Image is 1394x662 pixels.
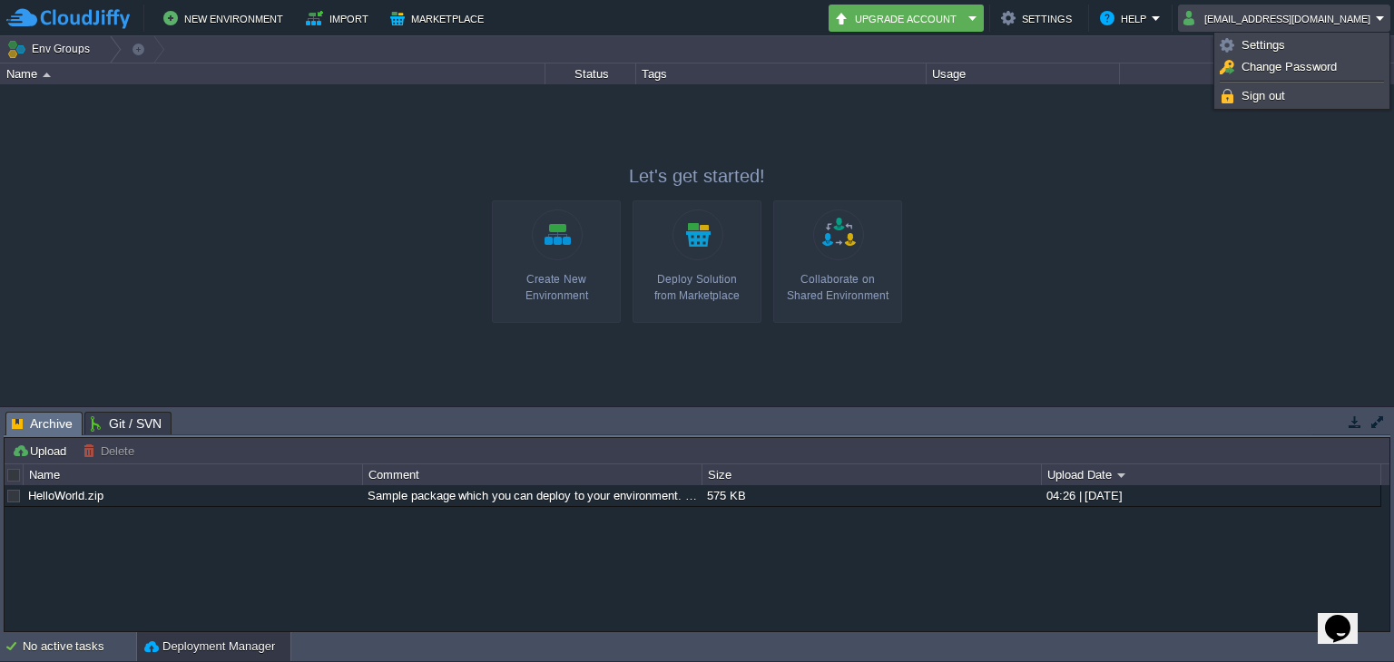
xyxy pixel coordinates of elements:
[702,485,1040,506] div: 575 KB
[1242,60,1337,73] span: Change Password
[779,271,897,304] div: Collaborate on Shared Environment
[43,73,51,77] img: AMDAwAAAACH5BAEAAAAALAAAAAABAAEAAAICRAEAOw==
[834,7,963,29] button: Upgrade Account
[1043,464,1380,485] div: Upload Date
[703,464,1041,485] div: Size
[306,7,374,29] button: Import
[1242,38,1285,52] span: Settings
[1217,57,1387,77] a: Change Password
[28,489,103,502] a: HelloWorld.zip
[633,200,761,323] a: Deploy Solutionfrom Marketplace
[1183,7,1376,29] button: [EMAIL_ADDRESS][DOMAIN_NAME]
[637,63,926,84] div: Tags
[1042,485,1379,506] div: 04:26 | [DATE]
[1001,7,1077,29] button: Settings
[390,7,489,29] button: Marketplace
[364,464,702,485] div: Comment
[2,63,545,84] div: Name
[492,163,902,189] p: Let's get started!
[6,7,130,30] img: CloudJiffy
[12,443,72,459] button: Upload
[638,271,756,304] div: Deploy Solution from Marketplace
[497,271,615,304] div: Create New Environment
[25,464,362,485] div: Name
[773,200,902,323] a: Collaborate onShared Environment
[12,413,73,435] span: Archive
[1217,35,1387,55] a: Settings
[144,638,275,656] button: Deployment Manager
[1242,89,1285,102] span: Sign out
[492,200,621,323] a: Create New Environment
[6,36,96,62] button: Env Groups
[1318,589,1376,644] iframe: chat widget
[1100,7,1152,29] button: Help
[83,443,140,459] button: Delete
[91,413,162,434] span: Git / SVN
[546,63,635,84] div: Status
[1217,86,1387,106] a: Sign out
[928,63,1119,84] div: Usage
[363,485,701,506] div: Sample package which you can deploy to your environment. Feel free to delete and upload a package...
[23,632,136,661] div: No active tasks
[163,7,289,29] button: New Environment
